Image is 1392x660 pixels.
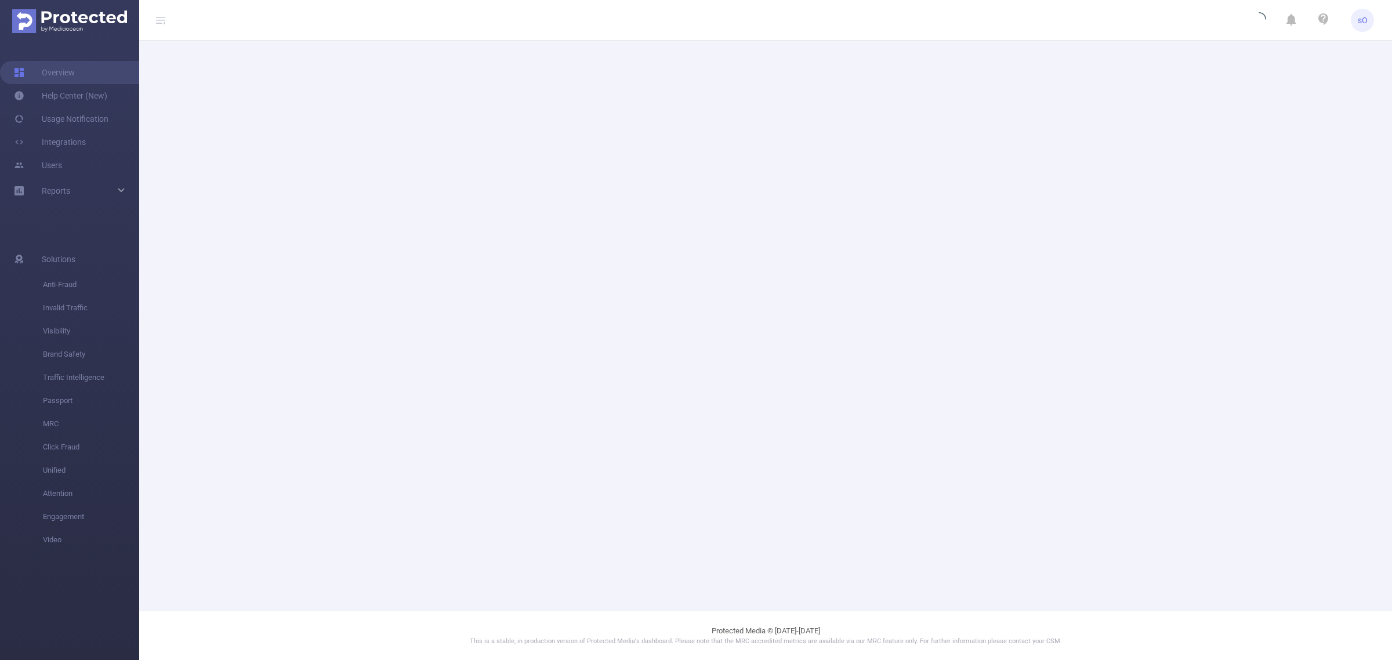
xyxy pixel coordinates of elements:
span: sO [1358,9,1368,32]
span: Solutions [42,248,75,271]
span: Attention [43,482,139,505]
span: Invalid Traffic [43,296,139,320]
span: Engagement [43,505,139,528]
a: Usage Notification [14,107,108,130]
span: Click Fraud [43,436,139,459]
span: Reports [42,186,70,195]
footer: Protected Media © [DATE]-[DATE] [139,611,1392,660]
a: Help Center (New) [14,84,107,107]
img: Protected Media [12,9,127,33]
a: Integrations [14,130,86,154]
p: This is a stable, in production version of Protected Media's dashboard. Please note that the MRC ... [168,637,1363,647]
i: icon: loading [1252,12,1266,28]
span: Anti-Fraud [43,273,139,296]
a: Overview [14,61,75,84]
span: Passport [43,389,139,412]
span: Video [43,528,139,552]
span: Unified [43,459,139,482]
a: Users [14,154,62,177]
a: Reports [42,179,70,202]
span: Brand Safety [43,343,139,366]
span: MRC [43,412,139,436]
span: Traffic Intelligence [43,366,139,389]
span: Visibility [43,320,139,343]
